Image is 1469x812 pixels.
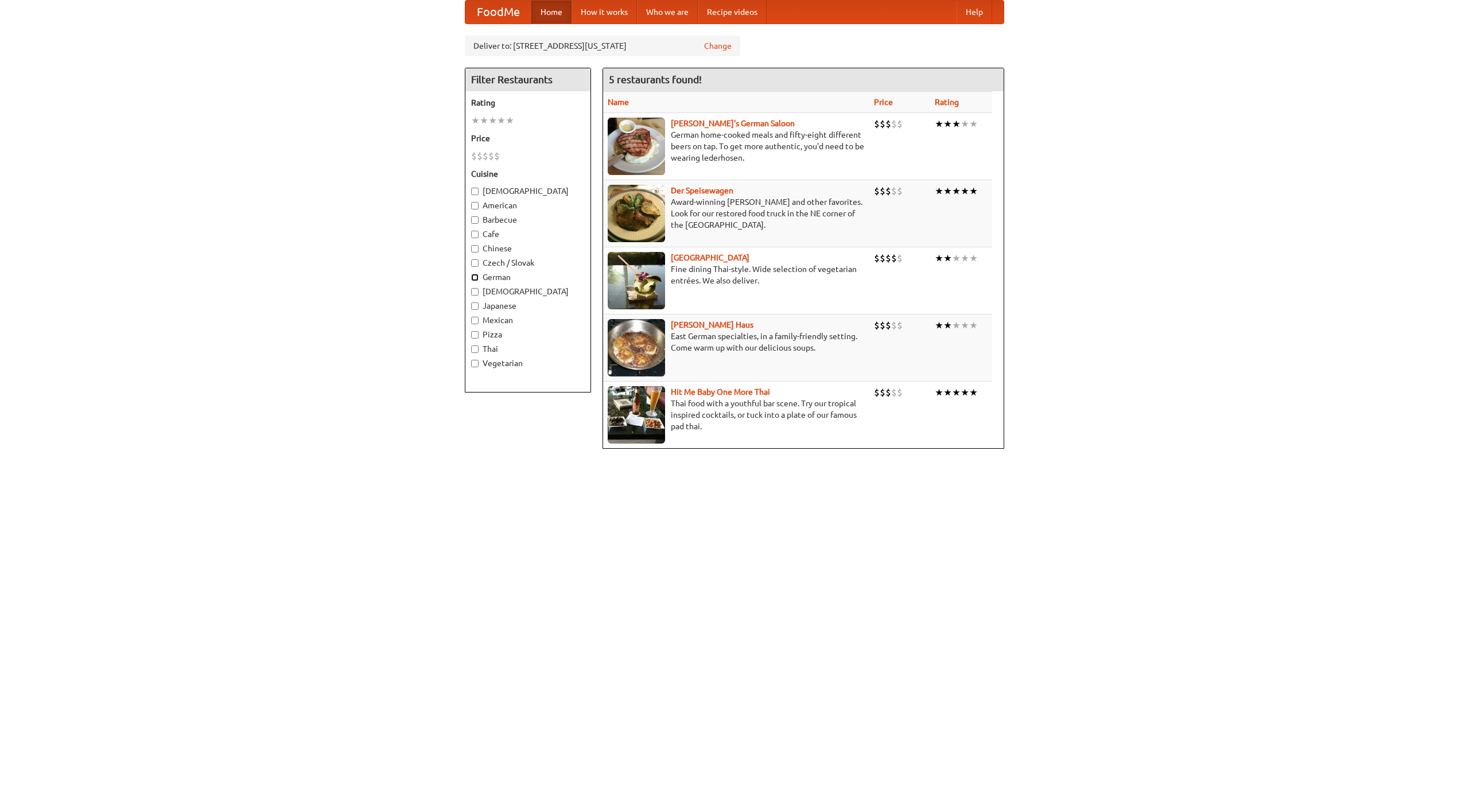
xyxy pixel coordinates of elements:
b: [PERSON_NAME] Haus [671,320,753,329]
li: $ [494,150,500,162]
ng-pluralize: 5 restaurants found! [609,74,702,85]
li: ★ [952,319,961,332]
input: Chinese [471,245,479,252]
li: ★ [480,114,488,127]
li: ★ [969,319,978,332]
input: German [471,274,479,281]
b: Hit Me Baby One More Thai [671,387,770,397]
p: German home-cooked meals and fifty-eight different beers on tap. To get more authentic, you'd nee... [608,129,865,164]
label: American [471,200,585,211]
li: $ [874,319,880,332]
h5: Rating [471,97,585,108]
input: Mexican [471,317,479,324]
h5: Cuisine [471,168,585,180]
p: Thai food with a youthful bar scene. Try our tropical inspired cocktails, or tuck into a plate of... [608,398,865,432]
li: $ [880,185,885,197]
li: $ [897,118,903,130]
li: ★ [961,319,969,332]
li: $ [477,150,483,162]
label: Vegetarian [471,358,585,369]
label: Chinese [471,243,585,254]
li: $ [874,185,880,197]
input: [DEMOGRAPHIC_DATA] [471,288,479,296]
li: ★ [961,386,969,399]
li: $ [891,386,897,399]
li: ★ [488,114,497,127]
li: ★ [952,185,961,197]
li: $ [880,386,885,399]
li: $ [891,319,897,332]
li: ★ [969,118,978,130]
input: Barbecue [471,216,479,224]
li: $ [891,118,897,130]
li: ★ [471,114,480,127]
a: [PERSON_NAME]'s German Saloon [671,119,795,128]
a: Home [531,1,572,24]
li: ★ [943,118,952,130]
input: Czech / Slovak [471,259,479,267]
li: ★ [952,252,961,265]
li: $ [488,150,494,162]
input: Thai [471,345,479,353]
li: ★ [961,118,969,130]
li: ★ [935,386,943,399]
input: Japanese [471,302,479,310]
img: kohlhaus.jpg [608,319,665,376]
li: $ [897,319,903,332]
li: ★ [935,319,943,332]
li: $ [885,319,891,332]
a: Der Speisewagen [671,186,733,195]
li: ★ [943,185,952,197]
li: ★ [952,118,961,130]
li: ★ [943,319,952,332]
li: $ [891,185,897,197]
p: Award-winning [PERSON_NAME] and other favorites. Look for our restored food truck in the NE corne... [608,196,865,231]
label: [DEMOGRAPHIC_DATA] [471,185,585,197]
label: Cafe [471,228,585,240]
a: [GEOGRAPHIC_DATA] [671,253,749,262]
li: $ [874,386,880,399]
li: $ [880,252,885,265]
li: $ [897,252,903,265]
li: $ [874,252,880,265]
li: ★ [935,252,943,265]
img: speisewagen.jpg [608,185,665,242]
a: Rating [935,98,959,107]
li: ★ [952,386,961,399]
li: ★ [935,185,943,197]
input: Vegetarian [471,360,479,367]
img: babythai.jpg [608,386,665,444]
label: [DEMOGRAPHIC_DATA] [471,286,585,297]
img: esthers.jpg [608,118,665,175]
li: ★ [969,386,978,399]
li: $ [874,118,880,130]
li: ★ [497,114,506,127]
a: Recipe videos [698,1,767,24]
a: Help [957,1,992,24]
li: $ [885,118,891,130]
div: Deliver to: [STREET_ADDRESS][US_STATE] [465,36,740,56]
label: Czech / Slovak [471,257,585,269]
li: $ [880,118,885,130]
li: ★ [961,252,969,265]
li: $ [891,252,897,265]
input: American [471,202,479,209]
a: Price [874,98,893,107]
li: ★ [969,185,978,197]
label: German [471,271,585,283]
input: Pizza [471,331,479,339]
label: Mexican [471,314,585,326]
li: ★ [943,386,952,399]
label: Barbecue [471,214,585,226]
input: Cafe [471,231,479,238]
li: $ [483,150,488,162]
input: [DEMOGRAPHIC_DATA] [471,188,479,195]
li: ★ [961,185,969,197]
p: East German specialties, in a family-friendly setting. Come warm up with our delicious soups. [608,331,865,353]
li: $ [885,185,891,197]
a: FoodMe [465,1,531,24]
p: Fine dining Thai-style. Wide selection of vegetarian entrées. We also deliver. [608,263,865,286]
